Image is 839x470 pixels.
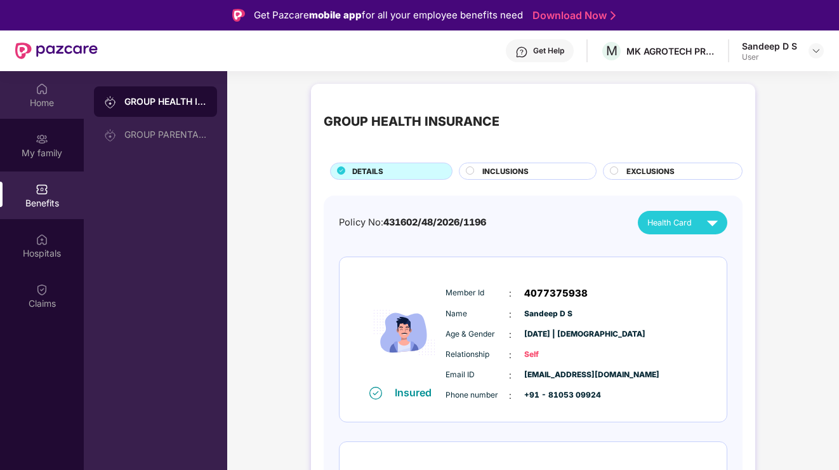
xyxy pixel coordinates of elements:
[509,368,512,382] span: :
[36,233,48,246] img: svg+xml;base64,PHN2ZyBpZD0iSG9zcGl0YWxzIiB4bWxucz0iaHR0cDovL3d3dy53My5vcmcvMjAwMC9zdmciIHdpZHRoPS...
[524,308,588,320] span: Sandeep D S
[524,286,588,301] span: 4077375938
[533,46,564,56] div: Get Help
[324,112,499,131] div: GROUP HEALTH INSURANCE
[509,307,512,321] span: :
[36,183,48,196] img: svg+xml;base64,PHN2ZyBpZD0iQmVuZWZpdHMiIHhtbG5zPSJodHRwOi8vd3d3LnczLm9yZy8yMDAwL3N2ZyIgd2lkdGg9Ij...
[446,287,509,299] span: Member Id
[446,389,509,401] span: Phone number
[532,9,612,22] a: Download Now
[626,166,675,177] span: EXCLUSIONS
[638,211,727,234] button: Health Card
[509,286,512,300] span: :
[701,211,723,234] img: svg+xml;base64,PHN2ZyB4bWxucz0iaHR0cDovL3d3dy53My5vcmcvMjAwMC9zdmciIHZpZXdCb3g9IjAgMCAyNCAyNCIgd2...
[482,166,529,177] span: INCLUSIONS
[524,369,588,381] span: [EMAIL_ADDRESS][DOMAIN_NAME]
[395,386,439,399] div: Insured
[369,387,382,399] img: svg+xml;base64,PHN2ZyB4bWxucz0iaHR0cDovL3d3dy53My5vcmcvMjAwMC9zdmciIHdpZHRoPSIxNiIgaGVpZ2h0PSIxNi...
[742,52,797,62] div: User
[254,8,523,23] div: Get Pazcare for all your employee benefits need
[647,217,692,229] span: Health Card
[104,129,117,142] img: svg+xml;base64,PHN2ZyB3aWR0aD0iMjAiIGhlaWdodD0iMjAiIHZpZXdCb3g9IjAgMCAyMCAyMCIgZmlsbD0ibm9uZSIgeG...
[104,96,117,109] img: svg+xml;base64,PHN2ZyB3aWR0aD0iMjAiIGhlaWdodD0iMjAiIHZpZXdCb3g9IjAgMCAyMCAyMCIgZmlsbD0ibm9uZSIgeG...
[383,217,486,228] span: 431602/48/2026/1196
[232,9,245,22] img: Logo
[352,166,383,177] span: DETAILS
[626,45,715,57] div: MK AGROTECH PRIVATE LIMITED
[124,95,207,108] div: GROUP HEALTH INSURANCE
[811,46,821,56] img: svg+xml;base64,PHN2ZyBpZD0iRHJvcGRvd24tMzJ4MzIiIHhtbG5zPSJodHRwOi8vd3d3LnczLm9yZy8yMDAwL3N2ZyIgd2...
[446,349,509,361] span: Relationship
[446,328,509,340] span: Age & Gender
[509,389,512,403] span: :
[742,40,797,52] div: Sandeep D S
[366,279,442,386] img: icon
[124,130,207,140] div: GROUP PARENTAL POLICY
[446,369,509,381] span: Email ID
[524,349,588,361] span: Self
[509,348,512,362] span: :
[515,46,528,58] img: svg+xml;base64,PHN2ZyBpZD0iSGVscC0zMngzMiIgeG1sbnM9Imh0dHA6Ly93d3cudzMub3JnLzIwMDAvc3ZnIiB3aWR0aD...
[606,43,618,58] span: M
[446,308,509,320] span: Name
[36,283,48,296] img: svg+xml;base64,PHN2ZyBpZD0iQ2xhaW0iIHhtbG5zPSJodHRwOi8vd3d3LnczLm9yZy8yMDAwL3N2ZyIgd2lkdGg9IjIwIi...
[309,9,362,21] strong: mobile app
[524,389,588,401] span: +91 - 81053 09924
[36,133,48,145] img: svg+xml;base64,PHN2ZyB3aWR0aD0iMjAiIGhlaWdodD0iMjAiIHZpZXdCb3g9IjAgMCAyMCAyMCIgZmlsbD0ibm9uZSIgeG...
[15,43,98,59] img: New Pazcare Logo
[36,83,48,95] img: svg+xml;base64,PHN2ZyBpZD0iSG9tZSIgeG1sbnM9Imh0dHA6Ly93d3cudzMub3JnLzIwMDAvc3ZnIiB3aWR0aD0iMjAiIG...
[611,9,616,22] img: Stroke
[524,328,588,340] span: [DATE] | [DEMOGRAPHIC_DATA]
[339,215,486,230] div: Policy No:
[509,328,512,342] span: :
